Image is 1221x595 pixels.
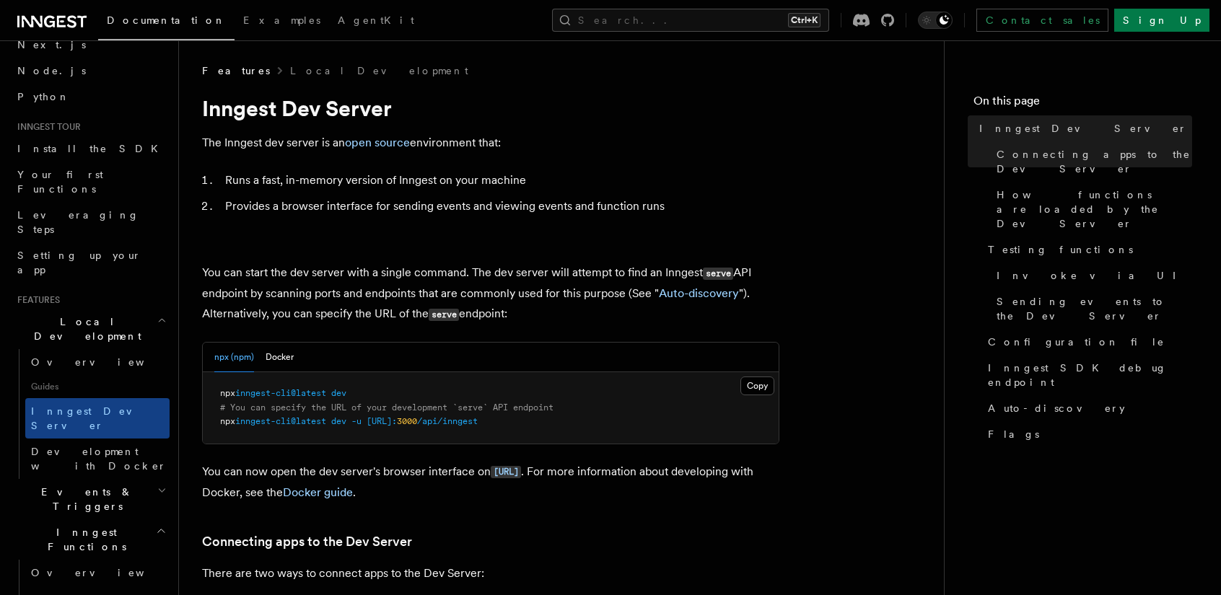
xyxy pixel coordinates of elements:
a: Setting up your app [12,242,170,283]
button: Inngest Functions [12,519,170,560]
span: Inngest Dev Server [979,121,1187,136]
span: Local Development [12,314,157,343]
a: Auto-discovery [982,395,1192,421]
a: Next.js [12,32,170,58]
h1: Inngest Dev Server [202,95,779,121]
span: Python [17,91,70,102]
a: Development with Docker [25,438,170,479]
li: Runs a fast, in-memory version of Inngest on your machine [221,170,779,190]
kbd: Ctrl+K [788,13,820,27]
span: Your first Functions [17,169,103,195]
a: Overview [25,349,170,375]
a: Inngest Dev Server [25,398,170,438]
a: Flags [982,421,1192,447]
a: Local Development [290,63,468,78]
span: Features [202,63,270,78]
span: Leveraging Steps [17,209,139,235]
span: Auto-discovery [988,401,1125,415]
span: Setting up your app [17,250,141,276]
a: Your first Functions [12,162,170,202]
span: Invoke via UI [997,268,1189,283]
button: Toggle dark mode [918,12,953,29]
h4: On this page [973,92,1192,115]
a: Connecting apps to the Dev Server [991,141,1192,182]
a: open source [345,136,410,149]
span: Flags [988,427,1039,441]
a: Testing functions [982,237,1192,263]
a: Configuration file [982,329,1192,355]
span: Features [12,294,60,306]
span: Inngest SDK debug endpoint [988,361,1192,389]
span: Install the SDK [17,143,167,154]
p: The Inngest dev server is an environment that: [202,133,779,153]
a: Contact sales [976,9,1108,32]
span: Sending events to the Dev Server [997,294,1192,323]
a: Invoke via UI [991,263,1192,288]
a: Inngest Dev Server [973,115,1192,141]
a: AgentKit [329,4,423,39]
span: Next.js [17,39,86,50]
span: Overview [31,356,180,368]
a: Node.js [12,58,170,84]
button: Search...Ctrl+K [552,9,829,32]
span: Events & Triggers [12,485,157,514]
span: Documentation [107,14,226,26]
span: Examples [243,14,320,26]
span: How functions are loaded by the Dev Server [997,188,1192,231]
a: Overview [25,560,170,586]
button: Local Development [12,309,170,349]
span: Connecting apps to the Dev Server [997,147,1192,176]
li: Provides a browser interface for sending events and viewing events and function runs [221,196,779,216]
span: Testing functions [988,242,1133,257]
a: How functions are loaded by the Dev Server [991,182,1192,237]
span: Node.js [17,65,86,76]
span: AgentKit [338,14,414,26]
span: Inngest tour [12,121,81,133]
span: Inngest Dev Server [31,405,154,431]
span: Guides [25,375,170,398]
a: Examples [235,4,329,39]
a: Sending events to the Dev Server [991,288,1192,329]
span: Development with Docker [31,446,167,472]
span: Inngest Functions [12,525,156,554]
a: Documentation [98,4,235,40]
a: Inngest SDK debug endpoint [982,355,1192,395]
div: Local Development [12,349,170,479]
span: Overview [31,567,180,578]
button: Events & Triggers [12,479,170,519]
span: Configuration file [988,335,1165,349]
a: Install the SDK [12,136,170,162]
a: Leveraging Steps [12,202,170,242]
a: Python [12,84,170,110]
a: Sign Up [1114,9,1209,32]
